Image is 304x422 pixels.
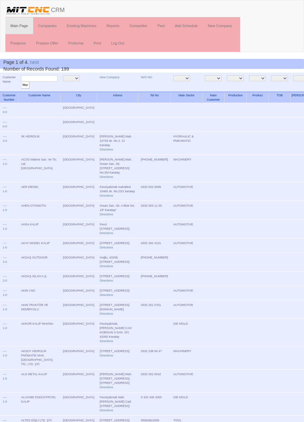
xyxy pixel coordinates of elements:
a: ---- [3,106,7,109]
td: ALLFABE ENDÜSTRİYEL KALIP [18,393,60,416]
a: Directions [100,148,113,151]
a: 0 [5,139,7,142]
td: [GEOGRAPHIC_DATA] [60,132,97,155]
a: ---- [3,158,7,161]
a: next [30,60,39,65]
a: 1 [3,208,4,212]
td: [STREET_ADDRESS] [97,286,138,300]
a: 0 [5,293,7,297]
a: Directions [100,354,113,357]
a: 0 [5,208,7,212]
td: AUTOMOTIVE [171,286,203,300]
a: ---- [3,120,7,124]
a: Log Out [106,35,129,51]
a: 2 [3,279,4,282]
span: Number of Records Found: 199 [3,60,69,72]
td: AKKOR KALIP MAKİNA [18,319,60,346]
a: 0 [5,354,7,357]
a: 1 [3,246,4,249]
a: 0 [5,279,7,282]
a: 0 [5,326,7,330]
a: Main Page [5,17,33,34]
a: CRM [0,0,70,17]
a: Directions [100,213,113,216]
a: 1 [3,326,4,330]
td: [PHONE_NUMBER] [138,253,171,272]
td: [STREET_ADDRESS] [97,272,138,286]
td: [GEOGRAPHIC_DATA] [60,103,97,117]
td: AKIN CNC [18,286,60,300]
td: [PHONE_NUMBER] [138,155,171,182]
th: Product [246,92,269,103]
td: Fevziçakmak, [PERSON_NAME] CAD KOBİSAN 3 SAN. SİT, 42050 Karatay [97,319,138,346]
a: Existing Machines [62,17,101,34]
td: [GEOGRAPHIC_DATA] [60,253,97,272]
img: header.png [5,5,51,15]
td: [STREET_ADDRESS] [97,238,138,253]
a: Past [152,17,170,34]
a: ---- [3,241,7,245]
td: [PERSON_NAME] Mah. [STREET_ADDRESS]. [STREET_ADDRESS] [97,370,138,393]
a: ---- [3,185,7,189]
a: Prepare Offer [31,35,63,51]
a: 0 [3,110,4,114]
a: Directions [100,293,113,297]
td: [GEOGRAPHIC_DATA] [60,117,97,132]
td: 0332 238 06 47 [138,346,171,370]
td: [GEOGRAPHIC_DATA] [60,201,97,220]
td: [PERSON_NAME] Mah. 10733 sk. No.2. 2J Karatay [97,132,138,155]
th: Main Customer [202,92,224,103]
td: Fevziçakmak mahallesi 10465 sk. No:23/1 karatay [97,182,138,201]
a: 1 [3,377,4,380]
a: Competitor [124,17,152,34]
td: AUTOMOTIVE [171,238,203,253]
a: 0 [5,227,7,230]
a: 2 [3,260,4,263]
td: [GEOGRAPHIC_DATA] [60,238,97,253]
td: [GEOGRAPHIC_DATA] [60,300,97,319]
td: 0332 502 0542 [138,370,171,393]
td: [GEOGRAPHIC_DATA] [60,182,97,201]
a: W/O NO [141,76,152,79]
a: Directions [100,312,113,315]
a: ---- [3,419,7,422]
a: Directions [100,231,113,235]
td: 0332 503 11 55 [138,201,171,220]
th: TOB [269,92,291,103]
th: City [60,92,97,103]
a: ---- [3,223,7,226]
a: 0 [5,377,7,380]
a: 1 [3,190,4,193]
td: [GEOGRAPHIC_DATA] [60,272,97,286]
td: İmsan San. Sit. A Blok No: 1/F Karatay/ [97,201,138,220]
a: ---- [3,256,7,259]
td: AUTOMOTIVE [171,370,203,393]
td: [STREET_ADDRESS] [97,346,138,370]
td: AER DİESEL [18,182,60,201]
th: Customer Name [18,92,60,103]
a: Reports [101,17,125,34]
a: Directions [100,265,113,268]
td: Fevziçakmak Mah. [PERSON_NAME] Cad. [STREET_ADDRESS] [97,393,138,416]
a: 1 [3,162,4,166]
th: Tel No [138,92,171,103]
td: MACHINERY [171,155,203,182]
a: 1 [3,354,4,357]
a: Postpone [5,35,31,51]
td: [PERSON_NAME] Mah. İmsan San. Sit. [STREET_ADDRESS] No:2M Karatay [97,155,138,182]
a: Proforma [63,35,88,51]
td: MACHINERY [171,346,203,370]
a: Companies [33,17,62,34]
a: 0 [5,190,7,193]
td: AUTOMOTIVE [171,300,203,319]
td: AUTOMOTIVE [171,201,203,220]
td: Fevzi [STREET_ADDRESS] [97,220,138,238]
a: Directions [100,246,113,249]
a: ---- [3,289,7,292]
a: 1 [3,308,4,311]
a: 0 [5,110,7,114]
td: 0332 342 4101 [138,238,171,253]
a: 1 [3,293,4,297]
a: 0 [5,260,7,263]
a: ---- [3,373,7,376]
